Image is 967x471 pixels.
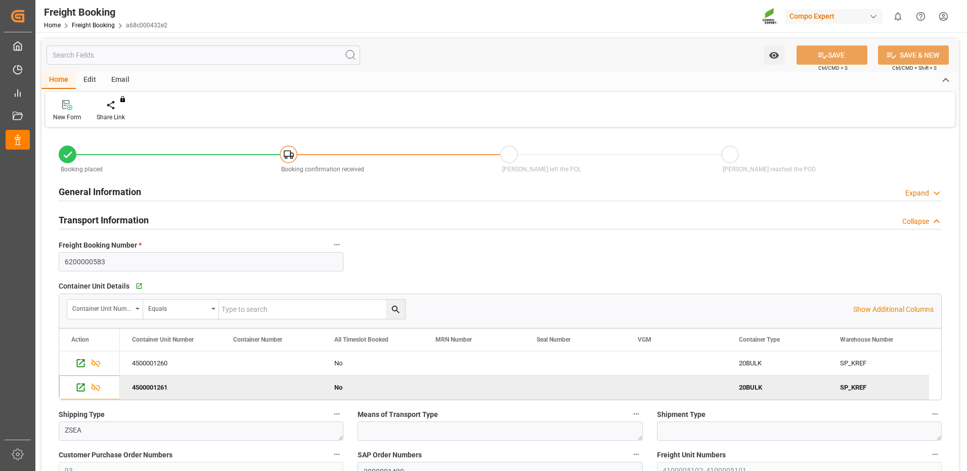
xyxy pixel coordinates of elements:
div: 20BULK [739,352,816,375]
input: Search Fields [47,45,360,65]
span: Container Unit Details [59,281,129,292]
button: Freight Booking Number * [330,238,343,251]
span: Container Number [233,336,282,343]
div: 4500001260 [120,351,221,375]
div: Container Unit Number [72,302,132,313]
span: Container Unit Number [132,336,194,343]
div: No [334,376,411,399]
div: Compo Expert [785,9,883,24]
input: Type to search [219,300,405,319]
span: Container Type [739,336,780,343]
button: search button [386,300,405,319]
a: Freight Booking [72,22,115,29]
span: Seal Number [537,336,570,343]
button: SAVE & NEW [878,45,949,65]
span: Freight Unit Numbers [657,450,726,460]
div: Equals [148,302,208,313]
div: No [334,352,411,375]
span: MRN Number [435,336,472,343]
span: SAP Order Numbers [358,450,422,460]
div: Email [104,72,137,89]
div: Press SPACE to select this row. [59,351,120,375]
div: Collapse [902,216,929,227]
h2: Transport Information [59,213,149,227]
div: 4500001261 [120,375,221,399]
textarea: ZSEA [59,421,343,441]
span: Shipping Type [59,409,105,420]
button: Shipping Type [330,407,343,420]
div: Action [71,336,89,343]
span: All Timeslot Booked [334,336,388,343]
button: Shipment Type [929,407,942,420]
button: show 0 new notifications [887,5,909,28]
button: Help Center [909,5,932,28]
button: open menu [764,45,784,65]
span: Booking confirmation received [281,166,364,173]
button: SAP Order Numbers [630,448,643,461]
p: Show Additional Columns [853,304,934,315]
div: Freight Booking [44,5,167,20]
span: VGM [638,336,651,343]
span: Means of Transport Type [358,409,438,420]
span: Customer Purchase Order Numbers [59,450,172,460]
div: 20BULK [739,376,816,399]
div: SP_KREF [828,375,929,399]
span: [PERSON_NAME] left the POL [502,166,581,173]
div: Home [41,72,76,89]
span: Ctrl/CMD + Shift + S [892,64,937,72]
button: open menu [67,300,143,319]
div: SP_KREF [828,351,929,375]
div: New Form [53,113,81,122]
a: Home [44,22,61,29]
div: Press SPACE to deselect this row. [120,375,929,400]
span: Shipment Type [657,409,706,420]
span: Warehouse Number [840,336,893,343]
span: Ctrl/CMD + S [818,64,848,72]
img: Screenshot%202023-09-29%20at%2010.02.21.png_1712312052.png [762,8,778,25]
div: Press SPACE to select this row. [120,351,929,375]
button: open menu [143,300,219,319]
div: Edit [76,72,104,89]
button: Customer Purchase Order Numbers [330,448,343,461]
h2: General Information [59,185,141,199]
button: Compo Expert [785,7,887,26]
span: Freight Booking Number [59,240,142,251]
div: Expand [905,188,929,199]
span: [PERSON_NAME] reached the POD [723,166,816,173]
button: SAVE [797,45,867,65]
button: Freight Unit Numbers [929,448,942,461]
div: Press SPACE to deselect this row. [59,375,120,400]
span: Booking placed [61,166,103,173]
button: Means of Transport Type [630,407,643,420]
